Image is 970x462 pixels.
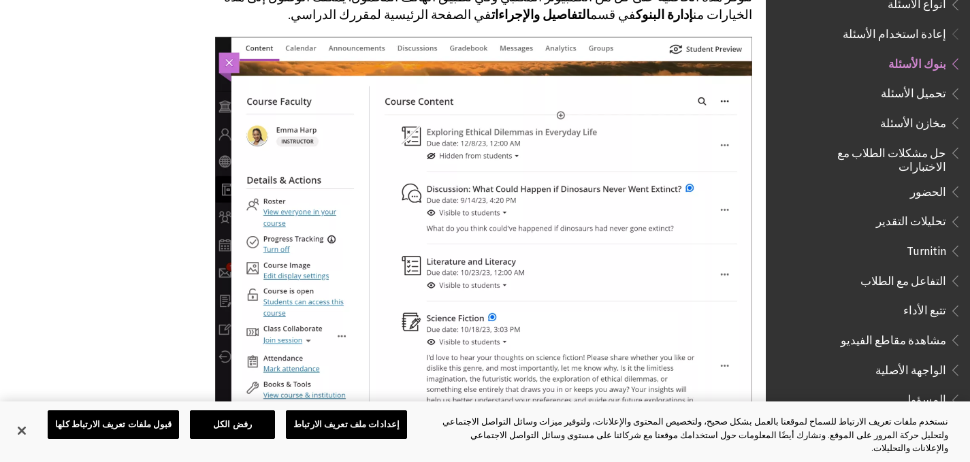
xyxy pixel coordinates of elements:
span: مشاهدة مقاطع الفيديو [841,329,946,347]
button: قبول ملفات تعريف الارتباط كلها [48,410,179,439]
div: نستخدم ملفات تعريف الارتباط للسماح لموقعنا بالعمل بشكل صحيح، ولتخصيص المحتوى والإعلانات، ولتوفير ... [436,415,948,455]
span: بنوك الأسئلة [888,52,946,71]
img: Location of Manage banks highlighted in the Details & Actions panel on the left of the Course Con... [215,37,752,451]
span: مخازن الأسئلة [880,112,946,130]
span: حل مشكلات الطلاب مع الاختبارات [809,142,946,174]
span: تحليلات التقدير [876,210,946,229]
button: رفض الكل [190,410,275,439]
span: Turnitin [907,240,946,258]
span: الحضور [910,180,946,199]
span: إدارة البنوك [636,7,693,22]
span: التفاصيل والإجراءات [491,7,590,22]
span: تحميل الأسئلة [881,82,946,101]
button: إغلاق [7,416,37,446]
span: المسؤول [903,389,946,407]
button: إعدادات ملف تعريف الارتباط [286,410,407,439]
span: تتبع الأداء [903,299,946,318]
span: الواجهة الأصلية [875,359,946,377]
span: التفاعل مع الطلاب [860,269,946,288]
span: إعادة استخدام الأسئلة [843,22,946,41]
